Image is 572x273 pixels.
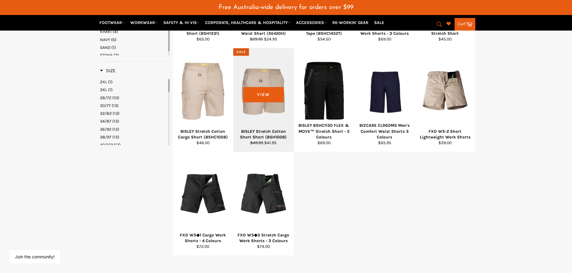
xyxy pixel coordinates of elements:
span: SAND [100,45,110,50]
a: BISLEY Stretch Cotton Cargo Short (BSHC1008)BISLEY Stretch Cotton Cargo Short (BSHC1008)$46.00 [173,48,233,152]
a: SAND [100,45,167,50]
div: FXD WS◆3 Stretch Cargo Work Shorts - 3 Colours [237,232,290,244]
span: (13) [112,135,119,140]
a: STONE [100,52,167,58]
span: 2XL [100,79,107,85]
a: 2XL [100,79,167,85]
a: RE-WORKIN' GEAR [330,17,371,28]
span: (13) [113,111,120,116]
div: BISLEY Stretch Cotton Cargo Short (BSHC1008) [177,129,229,140]
span: 38/97 [100,135,111,140]
div: BISLEY BSHC1130 FLEX & MOVE™ Stretch Short - 5 Colours [298,123,350,140]
span: 32/82 [100,111,112,116]
a: ACCESSORIES [294,17,329,28]
a: 38/97 [100,134,167,140]
span: (1) [108,79,113,85]
a: WORKWEAR [128,17,160,28]
span: 34/87 [100,119,111,124]
a: FXD WS-2 Short Lightweight Work ShortsFXD WS-2 Short Lightweight Work Shorts$59.00 [415,48,475,152]
a: 30/77 [100,103,167,108]
a: SAFETY & HI VIS [161,17,202,28]
span: NAVY [100,37,110,42]
span: 40/102 [100,142,113,147]
span: 3XL [100,87,107,92]
a: BISLEY Stretch Cotton Short Short (BSH1008)BISLEY Stretch Cotton Short Short (BSH1008)$49.95 $41.... [233,48,294,152]
a: 28/72 [100,95,167,101]
a: NAVY [100,37,167,43]
a: FXD WS◆3 Stretch Cargo Work Shorts - 3 ColoursFXD WS◆3 Stretch Cargo Work Shorts - 3 Colours$74.00 [233,152,294,256]
span: STONE [100,53,113,58]
a: BISLEY BSHC1130 FLEX & MOVE™ Stretch Short - 5 ColoursBISLEY BSHC1130 FLEX & MOVE™ Stretch Short ... [294,48,354,152]
span: (10) [112,95,119,100]
span: 28/72 [100,95,111,100]
div: FXD WS◆1 Cargo Work Shorts - 4 Colours [177,232,229,244]
a: BIZCARE CL960MS Men's Comfort Waist Shorts 3 ColoursBIZCARE CL960MS Men's Comfort Waist Shorts 3 ... [354,48,415,152]
span: 30/77 [100,103,111,108]
span: (13) [114,142,121,147]
span: (2) [113,53,119,58]
span: (6) [111,37,117,42]
a: 36/92 [100,126,167,132]
span: 36/92 [100,127,111,132]
span: (13) [112,127,119,132]
span: (13) [112,119,119,124]
span: (4) [113,29,118,34]
button: Join the community! [15,254,55,259]
span: KHAKI [100,29,112,34]
a: 34/87 [100,118,167,124]
span: (1) [111,45,116,50]
div: BIZCARE CL960MS Men's Comfort Waist Shorts 3 Colours [358,123,411,140]
div: BISLEY Stretch Cotton Short Short (BSH1008) [237,129,290,140]
a: CORPORATE, HEALTHCARE & HOSPITALITY [203,17,293,28]
div: FXD WS-2 Short Lightweight Work Shorts [419,129,471,140]
a: SALE [372,17,386,28]
a: FOOTWEAR [97,17,127,28]
span: (1) [108,87,113,92]
a: Cart [455,18,475,31]
span: Free Australia-wide delivery for orders over $99 [219,4,353,10]
a: 40/102 [100,142,167,148]
span: (13) [112,103,119,108]
a: 3XL [100,87,167,93]
a: 32/82 [100,111,167,116]
a: KHAKI [100,29,167,34]
h3: Size [100,68,116,74]
a: FXD WS◆1 Cargo Work Shorts - 4 ColoursFXD WS◆1 Cargo Work Shorts - 4 Colours$72.00 [173,152,233,256]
